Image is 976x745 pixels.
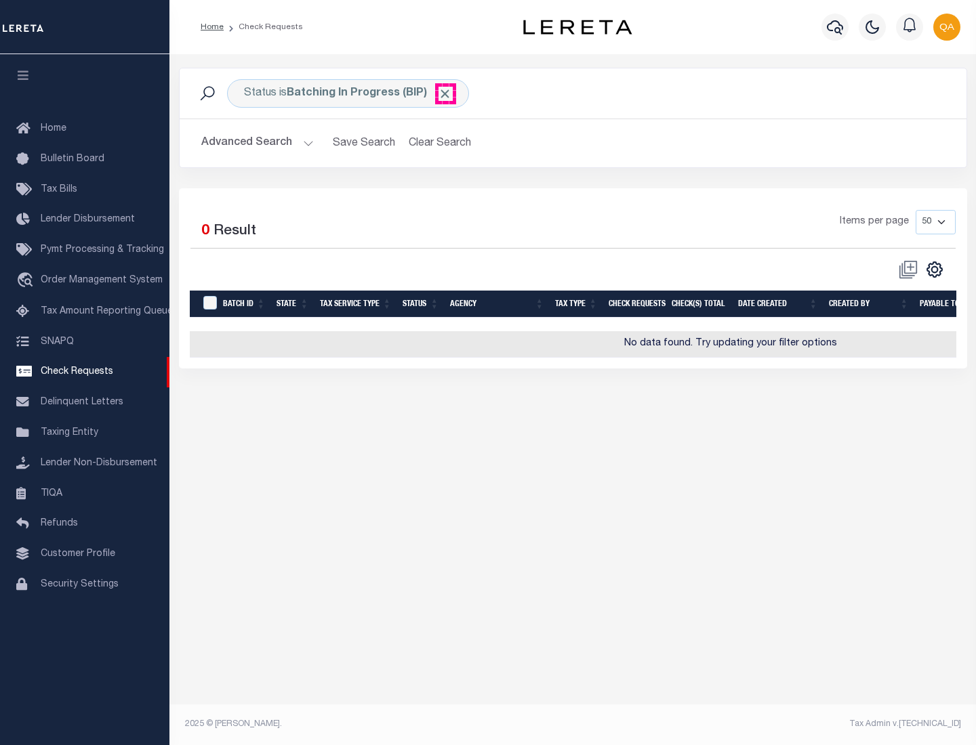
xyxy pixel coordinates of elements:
[41,367,113,377] span: Check Requests
[41,276,163,285] span: Order Management System
[227,79,469,108] div: Status is
[550,291,603,318] th: Tax Type: activate to sort column ascending
[218,291,271,318] th: Batch Id: activate to sort column ascending
[41,124,66,133] span: Home
[41,549,115,559] span: Customer Profile
[840,215,909,230] span: Items per page
[41,337,74,346] span: SNAPQ
[397,291,445,318] th: Status: activate to sort column ascending
[603,291,666,318] th: Check Requests
[41,398,123,407] span: Delinquent Letters
[287,88,452,99] b: Batching In Progress (BIP)
[41,154,104,164] span: Bulletin Board
[733,291,823,318] th: Date Created: activate to sort column ascending
[523,20,632,35] img: logo-dark.svg
[224,21,303,33] li: Check Requests
[41,488,62,498] span: TIQA
[271,291,314,318] th: State: activate to sort column ascending
[41,185,77,194] span: Tax Bills
[325,130,403,156] button: Save Search
[445,291,550,318] th: Agency: activate to sort column ascending
[823,291,914,318] th: Created By: activate to sort column ascending
[438,87,452,101] span: Click to Remove
[41,245,164,255] span: Pymt Processing & Tracking
[201,23,224,31] a: Home
[16,272,38,290] i: travel_explore
[933,14,960,41] img: svg+xml;base64,PHN2ZyB4bWxucz0iaHR0cDovL3d3dy53My5vcmcvMjAwMC9zdmciIHBvaW50ZXItZXZlbnRzPSJub25lIi...
[41,307,173,316] span: Tax Amount Reporting Queue
[213,221,256,242] label: Result
[175,718,573,730] div: 2025 © [PERSON_NAME].
[403,130,477,156] button: Clear Search
[41,580,119,589] span: Security Settings
[201,130,314,156] button: Advanced Search
[41,215,135,224] span: Lender Disbursement
[41,459,157,468] span: Lender Non-Disbursement
[583,718,961,730] div: Tax Admin v.[TECHNICAL_ID]
[314,291,397,318] th: Tax Service Type: activate to sort column ascending
[666,291,733,318] th: Check(s) Total
[41,428,98,438] span: Taxing Entity
[41,519,78,528] span: Refunds
[201,224,209,238] span: 0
